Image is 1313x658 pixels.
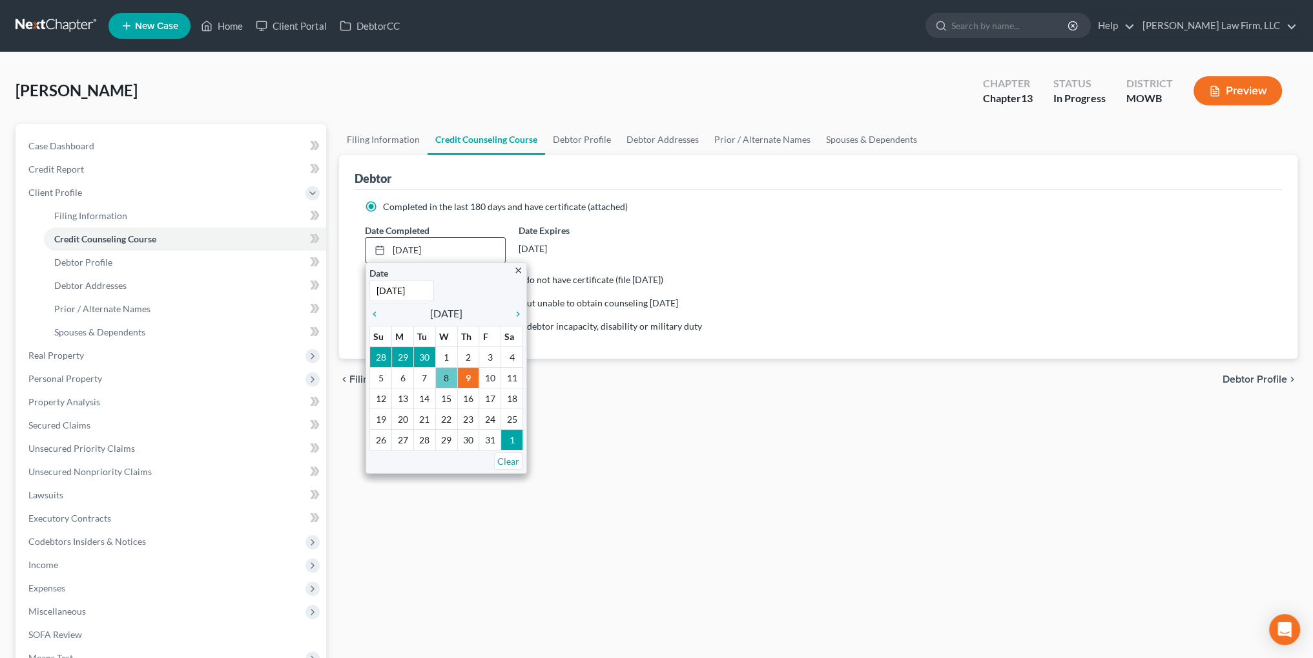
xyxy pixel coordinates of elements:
a: Prior / Alternate Names [707,124,818,155]
a: Spouses & Dependents [818,124,925,155]
span: Property Analysis [28,396,100,407]
span: Credit Report [28,164,84,175]
td: 28 [413,429,435,450]
span: Unsecured Priority Claims [28,443,135,454]
th: Su [370,326,392,346]
span: Personal Property [28,373,102,384]
td: 28 [370,346,392,367]
span: Counseling not required because of debtor incapacity, disability or military duty [383,321,702,332]
div: Status [1053,76,1106,91]
a: chevron_right [506,306,523,321]
td: 1 [501,429,523,450]
td: 13 [392,388,414,409]
span: Income [28,559,58,570]
td: 26 [370,429,392,450]
td: 14 [413,388,435,409]
a: DebtorCC [333,14,406,37]
a: Filing Information [44,204,326,228]
div: MOWB [1126,91,1173,106]
span: Filing Information [54,210,127,221]
th: M [392,326,414,346]
i: close [513,266,523,275]
span: Expenses [28,582,65,593]
span: Codebtors Insiders & Notices [28,536,146,547]
td: 8 [435,367,457,388]
a: Spouses & Dependents [44,321,326,344]
td: 9 [457,367,479,388]
td: 24 [479,409,501,429]
span: Filing Information [349,374,430,385]
div: Debtor [355,171,391,186]
span: Client Profile [28,187,82,198]
a: Credit Counseling Course [428,124,545,155]
td: 2 [457,346,479,367]
td: 25 [501,409,523,429]
a: Debtor Addresses [44,274,326,297]
span: [PERSON_NAME] [16,81,138,100]
a: Client Portal [249,14,333,37]
span: [DATE] [430,306,462,321]
th: F [479,326,501,346]
td: 16 [457,388,479,409]
span: Debtor Profile [1223,374,1287,385]
a: Prior / Alternate Names [44,297,326,321]
a: Credit Report [18,158,326,181]
a: Lawsuits [18,483,326,507]
span: Secured Claims [28,419,90,430]
span: Lawsuits [28,489,63,500]
td: 23 [457,409,479,429]
span: Case Dashboard [28,140,94,151]
div: [DATE] [519,237,659,260]
div: In Progress [1053,91,1106,106]
span: New Case [135,21,178,31]
span: Real Property [28,350,84,361]
span: SOFA Review [28,629,82,640]
th: Th [457,326,479,346]
td: 22 [435,409,457,429]
td: 20 [392,409,414,429]
a: Case Dashboard [18,134,326,158]
a: Debtor Profile [44,251,326,274]
span: Miscellaneous [28,606,86,617]
label: Date Completed [365,224,429,237]
span: Prior / Alternate Names [54,303,150,314]
a: [DATE] [366,238,504,262]
div: Chapter [983,91,1033,106]
span: Spouses & Dependents [54,326,145,337]
button: Debtor Profile chevron_right [1223,374,1297,385]
span: Debtor Profile [54,257,112,268]
span: Unsecured Nonpriority Claims [28,466,152,477]
th: Sa [501,326,523,346]
span: Executory Contracts [28,513,111,524]
i: chevron_right [1287,374,1297,385]
td: 11 [501,367,523,388]
td: 6 [392,367,414,388]
a: Executory Contracts [18,507,326,530]
a: Property Analysis [18,390,326,414]
input: Search by name... [951,14,1070,37]
label: Date Expires [519,224,659,237]
a: Debtor Addresses [619,124,707,155]
td: 29 [392,346,414,367]
th: Tu [413,326,435,346]
td: 4 [501,346,523,367]
a: Unsecured Nonpriority Claims [18,460,326,483]
a: Clear [494,452,522,470]
a: Unsecured Priority Claims [18,437,326,460]
td: 19 [370,409,392,429]
a: Home [194,14,249,37]
span: Credit Counseling Course [54,233,156,244]
td: 27 [392,429,414,450]
td: 21 [413,409,435,429]
td: 18 [501,388,523,409]
th: W [435,326,457,346]
a: Secured Claims [18,414,326,437]
td: 12 [370,388,392,409]
button: chevron_left Filing Information [339,374,430,385]
td: 30 [413,346,435,367]
td: 17 [479,388,501,409]
span: Completed in the last 180 days and have certificate (attached) [383,201,628,212]
td: 30 [457,429,479,450]
a: [PERSON_NAME] Law Firm, LLC [1136,14,1297,37]
td: 3 [479,346,501,367]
